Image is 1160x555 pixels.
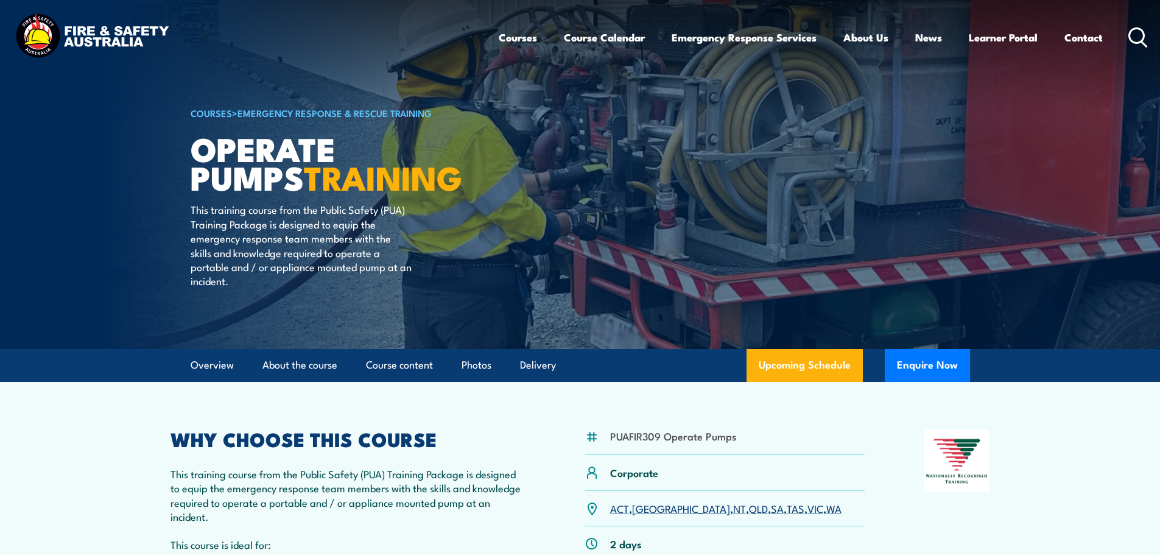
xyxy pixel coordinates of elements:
[915,21,942,54] a: News
[969,21,1038,54] a: Learner Portal
[610,465,658,479] p: Corporate
[747,349,863,382] a: Upcoming Schedule
[610,537,642,551] p: 2 days
[749,501,768,515] a: QLD
[170,430,526,447] h2: WHY CHOOSE THIS COURSE
[610,501,629,515] a: ACT
[191,106,232,119] a: COURSES
[924,430,990,492] img: Nationally Recognised Training logo.
[672,21,817,54] a: Emergency Response Services
[885,349,970,382] button: Enquire Now
[366,349,433,381] a: Course content
[520,349,556,381] a: Delivery
[304,151,462,202] strong: TRAINING
[262,349,337,381] a: About the course
[499,21,537,54] a: Courses
[1064,21,1103,54] a: Contact
[843,21,888,54] a: About Us
[462,349,491,381] a: Photos
[170,467,526,524] p: This training course from the Public Safety (PUA) Training Package is designed to equip the emerg...
[191,202,413,288] p: This training course from the Public Safety (PUA) Training Package is designed to equip the emerg...
[237,106,432,119] a: Emergency Response & Rescue Training
[632,501,730,515] a: [GEOGRAPHIC_DATA]
[610,501,842,515] p: , , , , , , ,
[807,501,823,515] a: VIC
[564,21,645,54] a: Course Calendar
[826,501,842,515] a: WA
[191,349,234,381] a: Overview
[771,501,784,515] a: SA
[787,501,804,515] a: TAS
[191,105,491,120] h6: >
[191,134,491,191] h1: Operate Pumps
[170,537,526,551] p: This course is ideal for:
[610,429,736,443] li: PUAFIR309 Operate Pumps
[733,501,746,515] a: NT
